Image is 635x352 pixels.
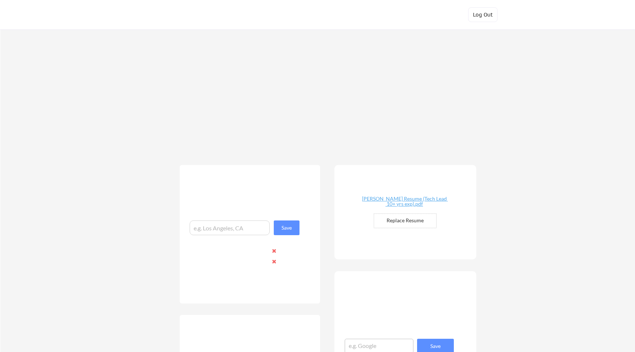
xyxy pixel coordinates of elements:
button: Log Out [468,7,498,22]
a: [PERSON_NAME] Resume (Tech Lead 10+ yrs exp).pdf [360,196,448,208]
button: Save [274,220,299,235]
input: e.g. Los Angeles, CA [190,220,270,235]
div: [PERSON_NAME] Resume (Tech Lead 10+ yrs exp).pdf [360,196,448,206]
